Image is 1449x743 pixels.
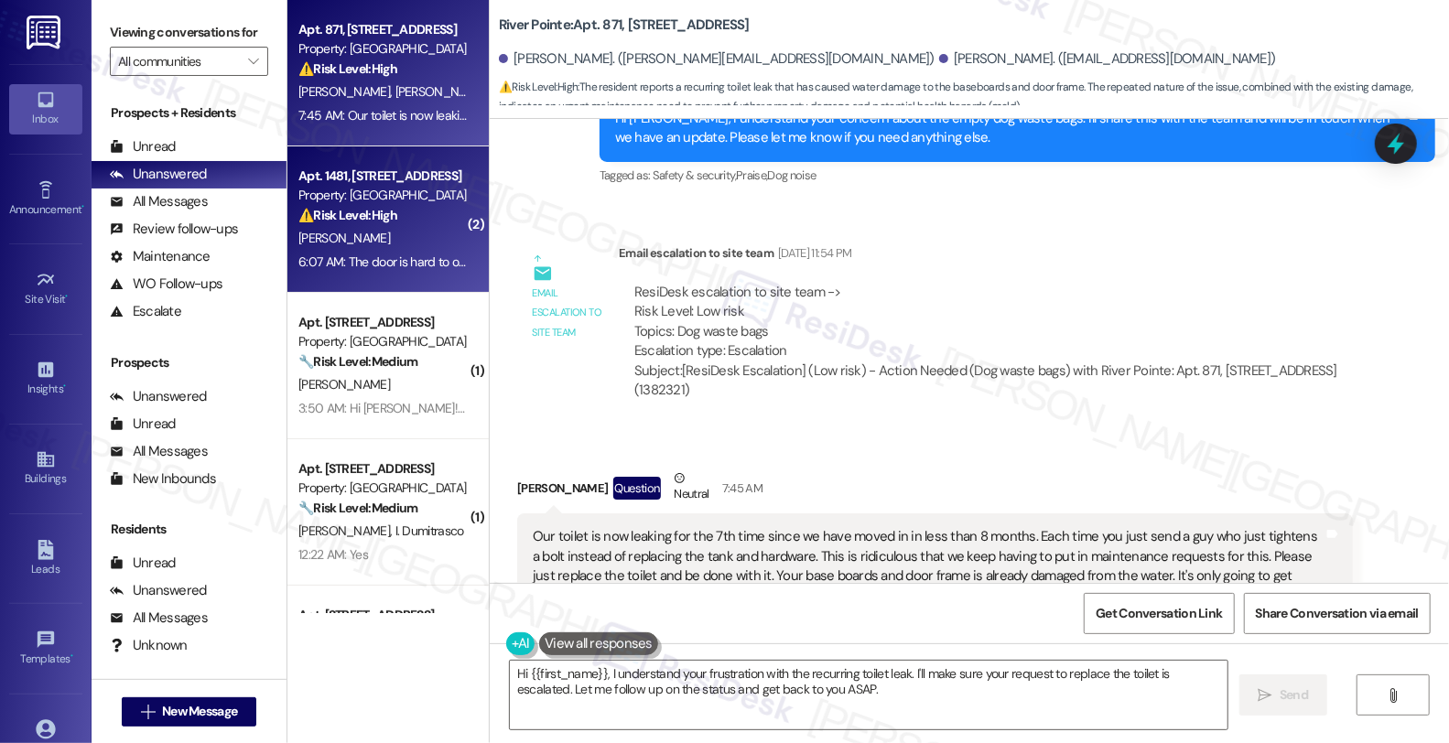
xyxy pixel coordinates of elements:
[517,468,1353,513] div: [PERSON_NAME]
[670,468,712,507] div: Neutral
[298,20,468,39] div: Apt. 871, [STREET_ADDRESS]
[298,522,395,539] span: [PERSON_NAME]
[110,18,268,47] label: Viewing conversations for
[298,500,417,516] strong: 🔧 Risk Level: Medium
[298,400,858,416] div: 3:50 AM: Hi [PERSON_NAME]! Do you have any update about my AC? I haven't heard anything [DATE] yet.
[92,103,287,123] div: Prospects + Residents
[395,522,464,539] span: I. Dumitrasco
[110,192,208,211] div: All Messages
[499,16,750,35] b: River Pointe: Apt. 871, [STREET_ADDRESS]
[110,220,238,239] div: Review follow-ups
[298,83,395,100] span: [PERSON_NAME]
[298,479,468,498] div: Property: [GEOGRAPHIC_DATA]
[510,661,1227,729] textarea: Hi {{first_name}}, I understand your frustration with the recurring toilet leak. I'll make sure y...
[298,230,390,246] span: [PERSON_NAME]
[298,459,468,479] div: Apt. [STREET_ADDRESS]
[298,353,417,370] strong: 🔧 Risk Level: Medium
[499,78,1449,117] span: : The resident reports a recurring toilet leak that has caused water damage to the baseboards and...
[110,247,211,266] div: Maintenance
[298,313,468,332] div: Apt. [STREET_ADDRESS]
[1084,593,1234,634] button: Get Conversation Link
[1259,688,1272,703] i: 
[27,16,64,49] img: ResiDesk Logo
[298,606,468,625] div: Apt. [STREET_ADDRESS]
[110,636,188,655] div: Unknown
[768,167,816,183] span: Dog noise
[298,332,468,351] div: Property: [GEOGRAPHIC_DATA]
[298,186,468,205] div: Property: [GEOGRAPHIC_DATA]
[533,284,604,342] div: Email escalation to site team
[110,302,181,321] div: Escalate
[298,39,468,59] div: Property: [GEOGRAPHIC_DATA]
[600,162,1435,188] div: Tagged as:
[619,243,1353,269] div: Email escalation to site team
[92,353,287,372] div: Prospects
[1096,604,1222,623] span: Get Conversation Link
[634,283,1337,361] div: ResiDesk escalation to site team -> Risk Level: Low risk Topics: Dog waste bags Escalation type: ...
[141,705,155,719] i: 
[110,554,176,573] div: Unread
[1239,674,1328,716] button: Send
[66,290,69,303] span: •
[9,84,82,134] a: Inbox
[122,697,257,727] button: New Message
[499,49,935,69] div: [PERSON_NAME]. ([PERSON_NAME][EMAIL_ADDRESS][DOMAIN_NAME])
[298,167,468,186] div: Apt. 1481, [STREET_ADDRESS]
[773,243,851,263] div: [DATE] 11:54 PM
[718,479,762,498] div: 7:45 AM
[110,165,207,184] div: Unanswered
[533,527,1324,606] div: Our toilet is now leaking for the 7th time since we have moved in in less than 8 months. Each tim...
[298,60,397,77] strong: ⚠️ Risk Level: High
[634,361,1337,401] div: Subject: [ResiDesk Escalation] (Low risk) - Action Needed (Dog waste bags) with River Pointe: Apt...
[118,47,239,76] input: All communities
[110,137,176,156] div: Unread
[298,253,498,270] div: 6:07 AM: The door is hard to open ❤️
[110,608,208,628] div: All Messages
[9,354,82,404] a: Insights •
[110,469,216,489] div: New Inbounds
[1386,688,1400,703] i: 
[395,83,487,100] span: [PERSON_NAME]
[248,54,258,69] i: 
[110,387,207,406] div: Unanswered
[70,650,73,662] span: •
[162,702,237,721] span: New Message
[92,520,287,539] div: Residents
[1244,593,1431,634] button: Share Conversation via email
[499,80,578,94] strong: ⚠️ Risk Level: High
[9,264,82,314] a: Site Visit •
[110,581,207,600] div: Unanswered
[9,534,82,584] a: Leads
[298,546,368,563] div: 12:22 AM: Yes
[1280,685,1308,705] span: Send
[298,207,397,223] strong: ⚠️ Risk Level: High
[298,376,390,393] span: [PERSON_NAME]
[110,275,222,294] div: WO Follow-ups
[63,380,66,393] span: •
[1256,604,1419,623] span: Share Conversation via email
[9,624,82,673] a: Templates •
[653,167,736,183] span: Safety & security ,
[736,167,767,183] span: Praise ,
[81,200,84,213] span: •
[110,442,208,461] div: All Messages
[615,109,1406,148] div: Hi [PERSON_NAME], I understand your concern about the empty dog waste bags. I'll share this with ...
[939,49,1276,69] div: [PERSON_NAME]. ([EMAIL_ADDRESS][DOMAIN_NAME])
[110,415,176,434] div: Unread
[613,477,662,500] div: Question
[9,444,82,493] a: Buildings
